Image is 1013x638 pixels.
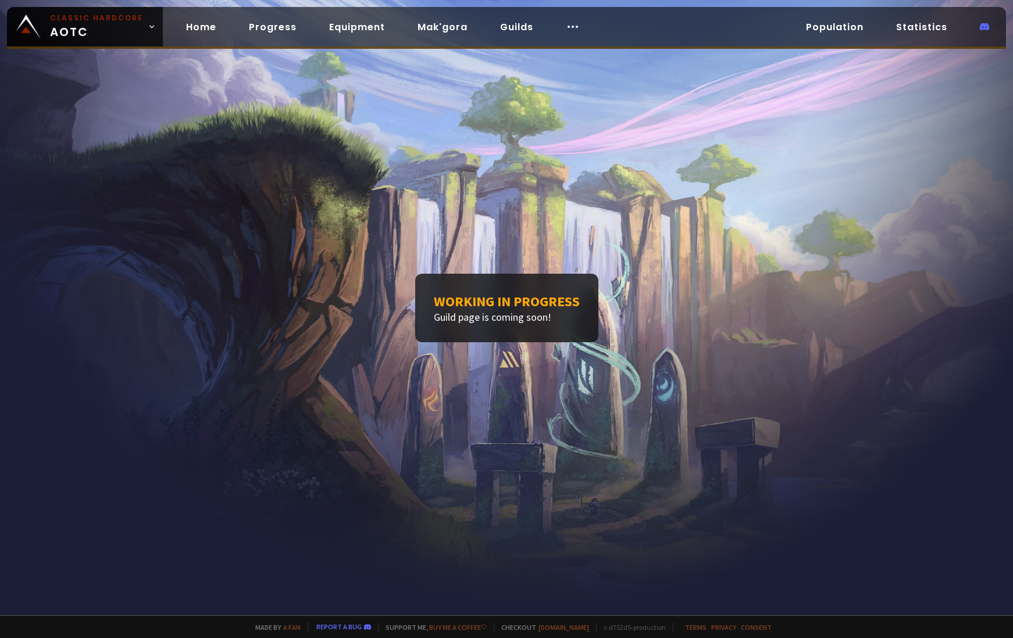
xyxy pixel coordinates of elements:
[248,623,301,632] span: Made by
[7,7,163,46] a: Classic HardcoreAOTC
[408,15,477,39] a: Mak'gora
[177,15,226,39] a: Home
[50,13,143,41] span: AOTC
[378,623,487,632] span: Support me,
[429,623,487,632] a: Buy me a coffee
[797,15,873,39] a: Population
[240,15,306,39] a: Progress
[685,623,707,632] a: Terms
[741,623,772,632] a: Consent
[494,623,589,632] span: Checkout
[491,15,543,39] a: Guilds
[50,13,143,23] small: Classic Hardcore
[887,15,957,39] a: Statistics
[320,15,394,39] a: Equipment
[596,623,666,632] span: v. d752d5 - production
[415,274,598,342] div: Guild page is coming soon!
[711,623,736,632] a: Privacy
[316,622,362,631] a: Report a bug
[538,623,589,632] a: [DOMAIN_NAME]
[283,623,301,632] a: a fan
[434,292,580,310] h1: Working in progress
